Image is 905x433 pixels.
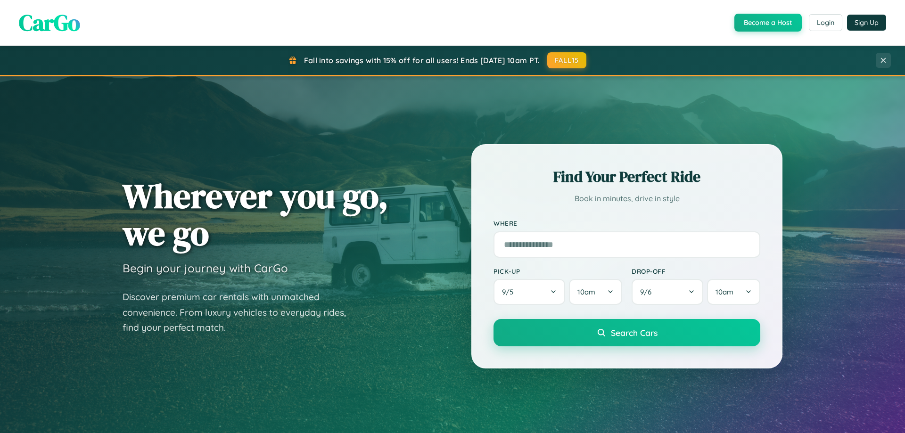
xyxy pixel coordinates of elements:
[494,192,760,205] p: Book in minutes, drive in style
[494,279,565,305] button: 9/5
[707,279,760,305] button: 10am
[494,166,760,187] h2: Find Your Perfect Ride
[547,52,587,68] button: FALL15
[577,287,595,296] span: 10am
[494,220,760,228] label: Where
[123,289,358,335] p: Discover premium car rentals with unmatched convenience. From luxury vehicles to everyday rides, ...
[123,261,288,275] h3: Begin your journey with CarGo
[569,279,622,305] button: 10am
[494,267,622,275] label: Pick-up
[611,327,658,338] span: Search Cars
[632,279,703,305] button: 9/6
[19,7,80,38] span: CarGo
[716,287,733,296] span: 10am
[502,287,518,296] span: 9 / 5
[304,56,540,65] span: Fall into savings with 15% off for all users! Ends [DATE] 10am PT.
[494,319,760,346] button: Search Cars
[632,267,760,275] label: Drop-off
[640,287,656,296] span: 9 / 6
[734,14,802,32] button: Become a Host
[847,15,886,31] button: Sign Up
[123,177,388,252] h1: Wherever you go, we go
[809,14,842,31] button: Login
